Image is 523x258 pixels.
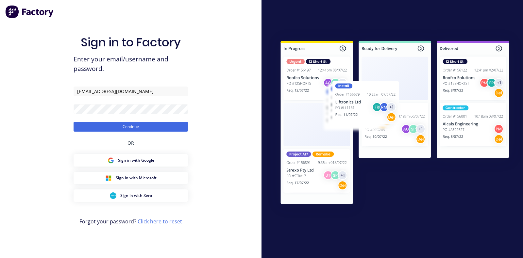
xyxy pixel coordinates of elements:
button: Google Sign inSign in with Google [74,154,188,167]
input: Email/Username [74,87,188,96]
span: Sign in with Xero [120,193,152,199]
button: Continue [74,122,188,132]
button: Microsoft Sign inSign in with Microsoft [74,172,188,184]
a: Click here to reset [138,218,182,225]
span: Enter your email/username and password. [74,55,188,73]
img: Xero Sign in [110,192,116,199]
span: Sign in with Microsoft [116,175,157,181]
span: Forgot your password? [79,218,182,225]
img: Microsoft Sign in [105,175,112,181]
span: Sign in with Google [118,157,154,163]
h1: Sign in to Factory [81,35,181,49]
img: Sign in [267,28,523,219]
img: Factory [5,5,54,18]
button: Xero Sign inSign in with Xero [74,189,188,202]
div: OR [127,132,134,154]
img: Google Sign in [108,157,114,164]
